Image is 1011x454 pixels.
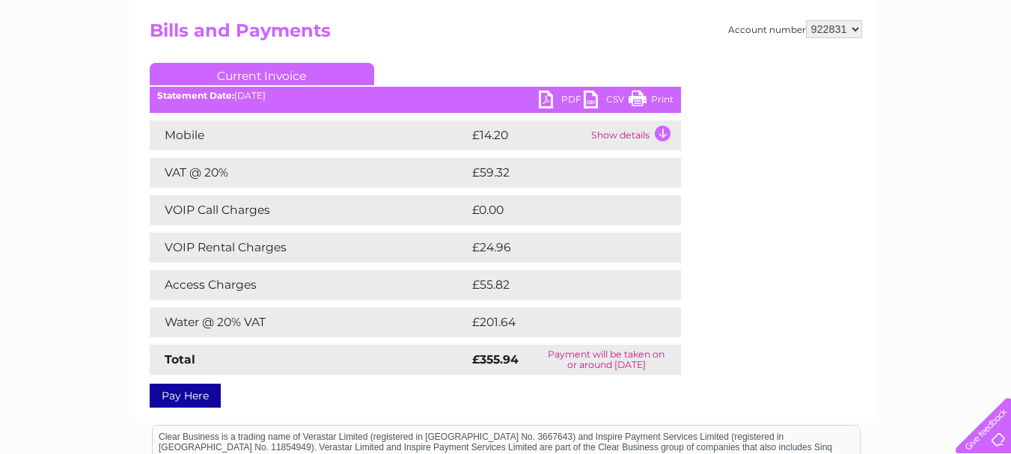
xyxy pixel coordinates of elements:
a: Print [629,91,674,112]
td: £0.00 [468,195,647,225]
td: Access Charges [150,270,468,300]
a: PDF [539,91,584,112]
td: Water @ 20% VAT [150,307,468,337]
td: £59.32 [468,158,650,188]
td: £14.20 [468,120,587,150]
a: Pay Here [150,384,221,408]
div: Clear Business is a trading name of Verastar Limited (registered in [GEOGRAPHIC_DATA] No. 3667643... [153,8,860,73]
div: [DATE] [150,91,681,101]
td: Payment will be taken on or around [DATE] [532,345,680,375]
div: Account number [728,20,862,38]
td: VOIP Call Charges [150,195,468,225]
h2: Bills and Payments [150,20,862,49]
img: logo.png [35,39,112,85]
strong: Total [165,352,195,366]
td: Mobile [150,120,468,150]
strong: £355.94 [472,352,519,366]
td: VOIP Rental Charges [150,233,468,263]
td: £55.82 [468,270,650,300]
td: £201.64 [468,307,654,337]
a: Current Invoice [150,63,374,85]
a: CSV [584,91,629,112]
td: Show details [587,120,681,150]
a: Blog [881,64,902,75]
b: Statement Date: [157,90,234,101]
a: Telecoms [827,64,872,75]
a: Contact [911,64,948,75]
a: 0333 014 3131 [729,7,832,26]
td: £24.96 [468,233,652,263]
td: VAT @ 20% [150,158,468,188]
a: Water [748,64,776,75]
a: Energy [785,64,818,75]
a: Log out [962,64,997,75]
